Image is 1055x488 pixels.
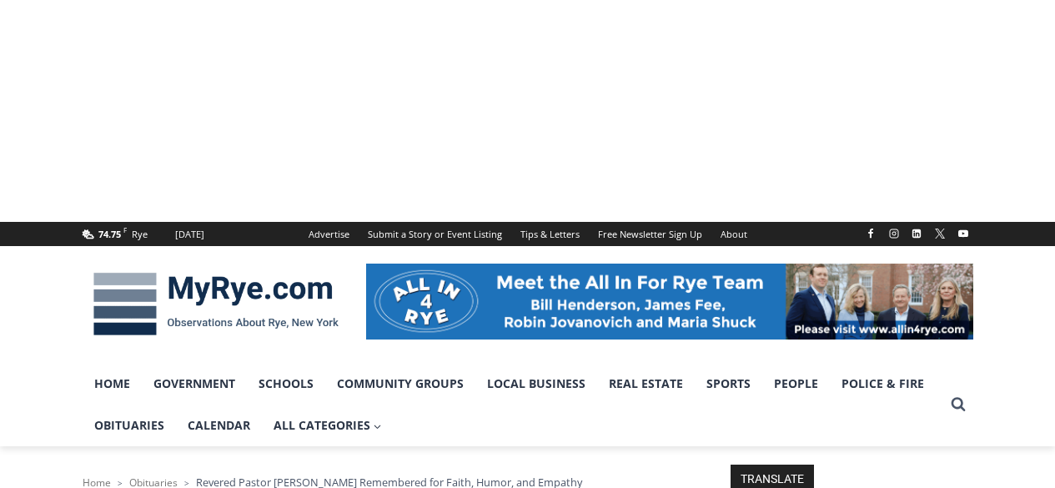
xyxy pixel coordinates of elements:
div: Rye [132,227,148,242]
a: Sports [695,363,762,405]
a: Calendar [176,405,262,446]
a: Obituaries [83,405,176,446]
a: Advertise [299,222,359,246]
a: People [762,363,830,405]
span: F [123,225,127,234]
span: 74.75 [98,228,121,240]
nav: Secondary Navigation [299,222,756,246]
a: Submit a Story or Event Listing [359,222,511,246]
div: [DATE] [175,227,204,242]
a: Schools [247,363,325,405]
a: Police & Fire [830,363,936,405]
a: Government [142,363,247,405]
a: Local Business [475,363,597,405]
a: About [711,222,756,246]
a: Home [83,363,142,405]
a: All Categories [262,405,394,446]
nav: Primary Navigation [83,363,943,447]
a: Instagram [884,224,904,244]
img: MyRye.com [83,261,349,348]
span: All Categories [274,416,382,435]
a: YouTube [953,224,973,244]
a: Community Groups [325,363,475,405]
a: Linkedin [907,224,927,244]
a: Real Estate [597,363,695,405]
button: View Search Form [943,390,973,420]
a: Facebook [861,224,881,244]
img: All in for Rye [366,264,973,339]
a: Free Newsletter Sign Up [589,222,711,246]
a: Tips & Letters [511,222,589,246]
a: X [930,224,950,244]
